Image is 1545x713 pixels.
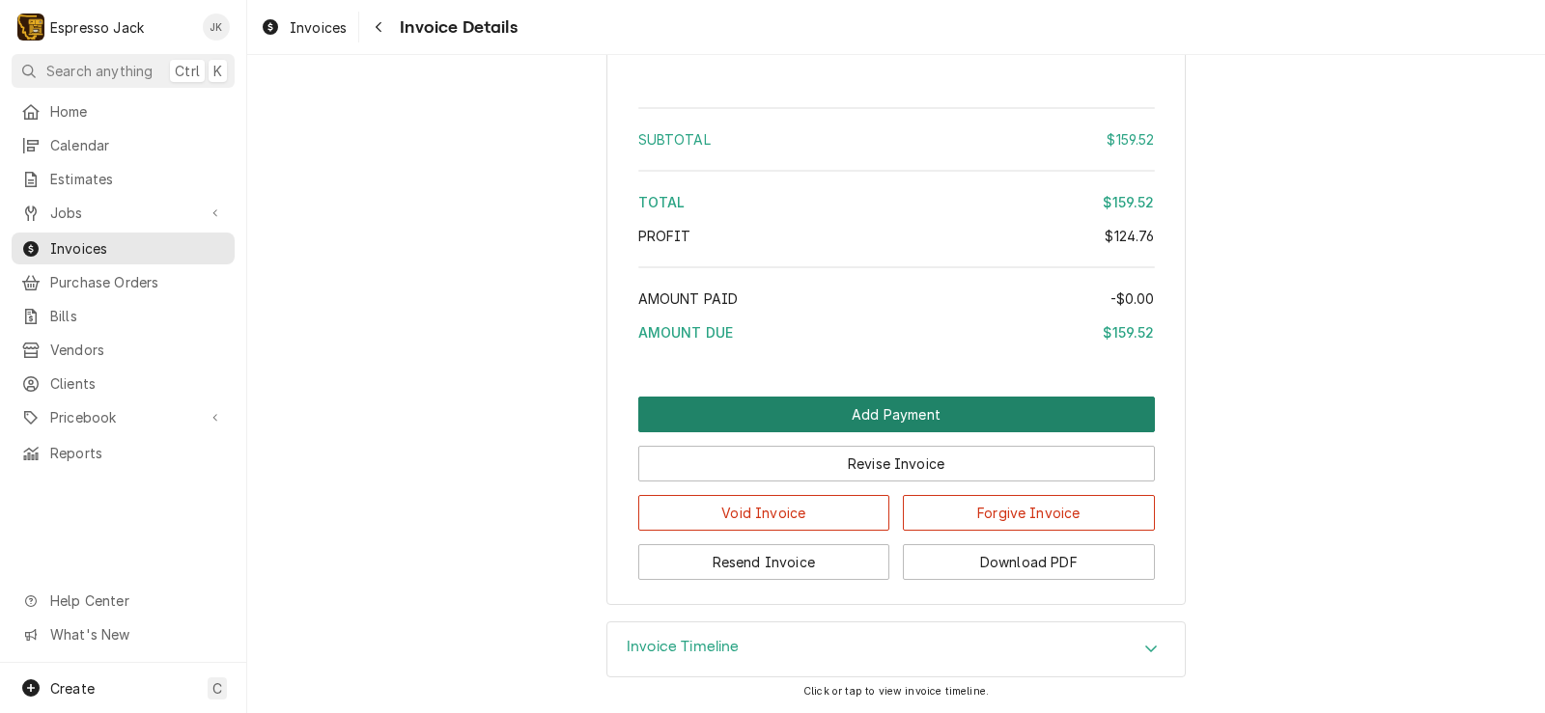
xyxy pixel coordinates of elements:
span: Total [638,194,686,210]
span: C [212,678,222,699]
button: Download PDF [903,544,1155,580]
span: Help Center [50,590,223,611]
div: Espresso Jack [50,17,144,38]
div: E [17,14,44,41]
div: Jack Kehoe's Avatar [203,14,230,41]
span: Home [50,101,225,122]
span: Invoice Details [394,14,517,41]
span: Purchase Orders [50,272,225,292]
button: Navigate back [363,12,394,42]
div: Button Group Row [638,432,1155,481]
a: Clients [12,368,235,399]
span: Invoices [290,17,347,38]
span: Amount Paid [638,290,739,307]
span: Estimates [50,169,225,189]
button: Forgive Invoice [903,495,1155,531]
span: Search anything [46,61,153,81]
div: $124.76 [1105,226,1154,246]
span: Invoices [50,238,225,259]
div: Button Group [638,397,1155,580]
div: Amount Paid [638,288,1155,309]
span: Vendors [50,340,225,360]
span: Bills [50,306,225,326]
div: Amount Due [638,322,1155,343]
div: Accordion Header [607,622,1185,676]
div: -$0.00 [1110,288,1155,309]
div: Amount Summary [638,100,1155,356]
span: Calendar [50,135,225,155]
span: Subtotal [638,131,711,148]
div: $159.52 [1103,322,1154,343]
span: Click or tap to view invoice timeline. [803,685,989,698]
a: Go to Jobs [12,197,235,229]
span: Profit [638,228,691,244]
a: Invoices [12,233,235,264]
span: Jobs [50,203,196,223]
button: Add Payment [638,397,1155,432]
a: Go to Help Center [12,585,235,617]
div: Button Group Row [638,481,1155,531]
div: $159.52 [1103,192,1154,212]
a: Invoices [253,12,354,43]
a: Calendar [12,129,235,161]
a: Go to What's New [12,618,235,650]
span: K [213,61,222,81]
a: Purchase Orders [12,266,235,298]
a: Bills [12,300,235,332]
span: Pricebook [50,407,196,427]
span: What's New [50,624,223,644]
span: Reports [50,443,225,463]
a: Reports [12,437,235,469]
button: Search anythingCtrlK [12,54,235,88]
div: Button Group Row [638,531,1155,580]
span: Create [50,680,95,697]
a: Vendors [12,334,235,366]
button: Revise Invoice [638,446,1155,481]
div: JK [203,14,230,41]
button: Void Invoice [638,495,890,531]
div: Profit [638,226,1155,246]
div: Subtotal [638,129,1155,150]
a: Home [12,96,235,127]
span: Clients [50,373,225,394]
button: Accordion Details Expand Trigger [607,622,1185,676]
div: $159.52 [1107,129,1154,150]
h3: Invoice Timeline [627,638,740,656]
div: Invoice Timeline [606,621,1186,677]
span: Ctrl [175,61,200,81]
div: Button Group Row [638,397,1155,432]
div: Total [638,192,1155,212]
button: Resend Invoice [638,544,890,580]
span: Amount Due [638,324,734,341]
a: Go to Pricebook [12,401,235,433]
div: Espresso Jack's Avatar [17,14,44,41]
a: Estimates [12,163,235,195]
